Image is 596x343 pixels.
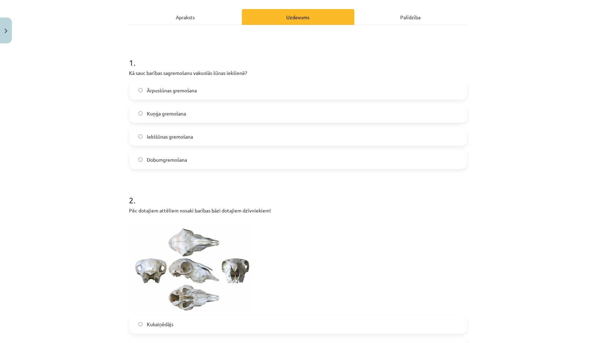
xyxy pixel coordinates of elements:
[147,321,173,328] span: Kukaiņēdājs
[138,157,143,162] input: Dobumgremošana
[129,207,467,214] p: Pēc dotajiem attēliem nosaki barības bāzi dotajiem dzīvniekiem!
[138,322,143,327] input: Kukaiņēdājs
[5,29,7,33] img: icon-close-lesson-0947bae3869378f0d4975bcd49f059093ad1ed9edebbc8119c70593378902aed.svg
[147,87,197,94] span: Ārpusšūnas gremošana
[147,133,193,140] span: Iekššūnas gremošana
[242,9,354,25] div: Uzdevums
[354,9,467,25] div: Palīdzība
[147,110,186,117] span: Kuņģa gremošana
[129,45,467,67] h1: 1 .
[138,111,143,116] input: Kuņģa gremošana
[129,9,242,25] div: Apraksts
[138,134,143,139] input: Iekššūnas gremošana
[129,69,467,77] p: Kā sauc barības sagremošanu vakuolās šūnas iekšienē?
[129,183,467,205] h1: 2 .
[138,88,143,93] input: Ārpusšūnas gremošana
[147,156,187,163] span: Dobumgremošana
